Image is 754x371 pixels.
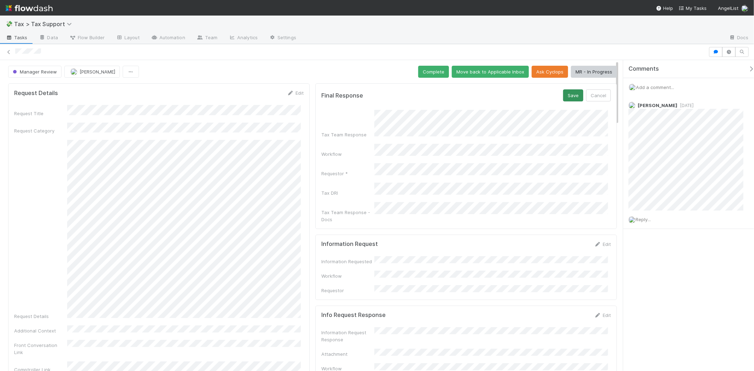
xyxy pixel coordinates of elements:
span: [DATE] [677,103,694,108]
span: Reply... [636,217,651,222]
button: Cancel [586,89,611,101]
span: [PERSON_NAME] [638,102,677,108]
a: Layout [110,33,145,44]
div: Workflow [321,151,374,158]
div: Information Requested [321,258,374,265]
span: 💸 [6,21,13,27]
div: Attachment [321,351,374,358]
a: Settings [263,33,302,44]
div: Requestor * [321,170,374,177]
span: [PERSON_NAME] [80,69,115,75]
a: Edit [594,312,611,318]
div: Request Details [14,313,67,320]
button: Move back to Applicable Inbox [452,66,529,78]
h5: Request Details [14,90,58,97]
span: Add a comment... [636,84,674,90]
img: avatar_37569647-1c78-4889-accf-88c08d42a236.png [70,68,77,75]
a: Team [191,33,223,44]
h5: Info Request Response [321,312,386,319]
button: Save [563,89,583,101]
div: Workflow [321,272,374,279]
span: Flow Builder [69,34,105,41]
div: Tax DRI [321,189,374,196]
div: Request Category [14,127,67,134]
img: avatar_66854b90-094e-431f-b713-6ac88429a2b8.png [629,84,636,91]
button: Complete [418,66,449,78]
span: Comments [629,65,659,72]
a: My Tasks [679,5,707,12]
div: Requestor [321,287,374,294]
div: Tax Team Response [321,131,374,138]
img: avatar_66854b90-094e-431f-b713-6ac88429a2b8.png [629,216,636,223]
a: Edit [287,90,304,96]
button: Ask Cyclops [532,66,568,78]
button: [PERSON_NAME] [64,66,120,78]
div: Help [656,5,673,12]
img: logo-inverted-e16ddd16eac7371096b0.svg [6,2,53,14]
div: Front Conversation Link [14,342,67,356]
div: Request Title [14,110,67,117]
img: avatar_66854b90-094e-431f-b713-6ac88429a2b8.png [741,5,748,12]
span: Manager Review [11,69,57,75]
a: Analytics [223,33,263,44]
div: Information Request Response [321,329,374,343]
a: Edit [594,241,611,247]
button: Manager Review [8,66,62,78]
button: MR - In Progress [571,66,617,78]
span: Tax > Tax Support [14,20,75,28]
span: AngelList [718,5,738,11]
h5: Information Request [321,241,378,248]
a: Flow Builder [64,33,110,44]
img: avatar_66854b90-094e-431f-b713-6ac88429a2b8.png [629,102,636,109]
h5: Final Response [321,92,363,99]
a: Data [33,33,64,44]
div: Additional Context [14,327,67,334]
span: My Tasks [679,5,707,11]
div: Tax Team Response - Docs [321,209,374,223]
span: Tasks [6,34,28,41]
a: Docs [723,33,754,44]
a: Automation [145,33,191,44]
